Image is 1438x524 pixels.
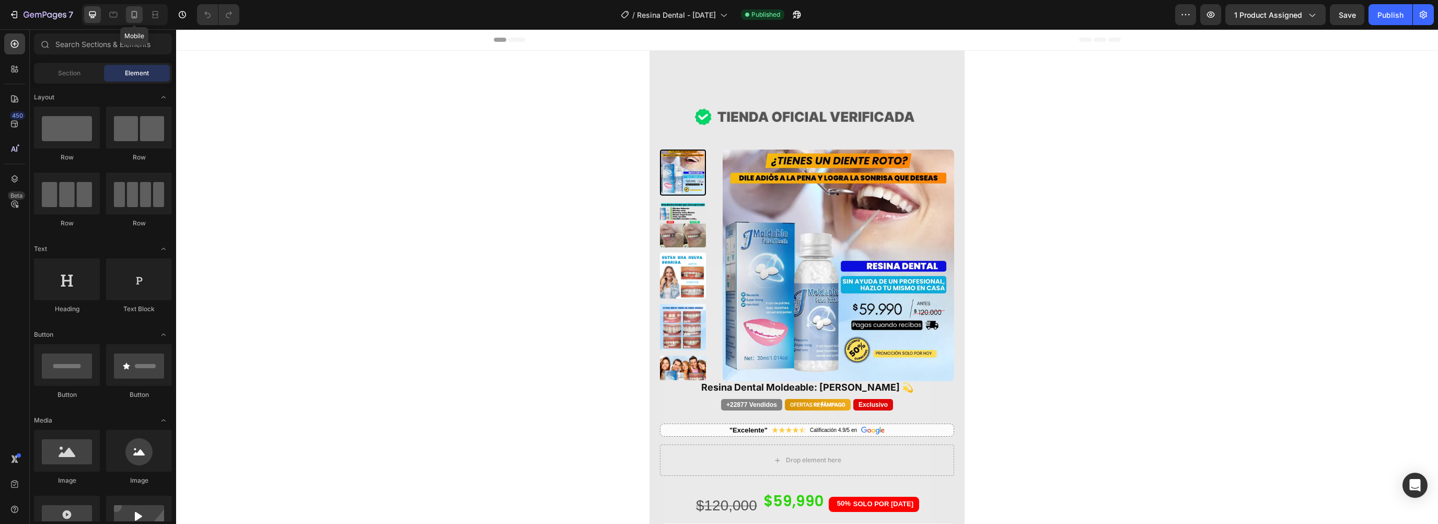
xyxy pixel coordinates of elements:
span: Toggle open [155,326,172,343]
div: SOLO POR [DATE] [676,469,739,481]
div: Row [34,153,100,162]
span: Toggle open [155,241,172,257]
div: Row [34,219,100,228]
span: Toggle open [155,412,172,429]
div: 450 [10,111,25,120]
span: Resina Dental - [DATE] [637,9,716,20]
span: Toggle open [155,89,172,106]
div: Button [34,390,100,400]
div: Publish [1377,9,1404,20]
div: Row [106,219,172,228]
span: Element [125,69,149,78]
div: Text Block [106,304,172,314]
button: 7 [4,4,78,25]
span: Text [34,244,47,254]
img: googleImage [596,397,630,404]
div: Image [34,476,100,485]
button: Save [1330,4,1364,25]
span: 1 product assigned [1234,9,1302,20]
span: Published [751,10,780,19]
div: $59,990 [586,462,648,482]
span: Exclusivo [677,370,717,381]
p: 7 [68,8,73,21]
div: Drop element here [610,427,665,435]
span: Layout [34,93,54,102]
button: 1 product assigned [1225,4,1326,25]
div: Undo/Redo [197,4,239,25]
img: googleImage [685,397,709,405]
span: Button [34,330,53,339]
span: / [632,9,635,20]
span: +22877 Vendidos [545,370,606,381]
div: Heading [34,304,100,314]
span: Save [1339,10,1356,19]
div: Beta [8,191,25,200]
span: Section [58,69,80,78]
div: Image [106,476,172,485]
div: 50% [660,469,676,480]
div: Button [106,390,172,400]
img: TIENDA_OFICIAL_VERIFICADA..png [501,63,762,112]
div: "Excelente" [553,396,592,406]
div: $120,000 [519,466,582,487]
iframe: Design area [176,29,1438,524]
div: Open Intercom Messenger [1402,473,1428,498]
h2: Resina Dental Moldeable: [PERSON_NAME] 💫 [484,351,779,365]
span: Media [34,416,52,425]
div: Row [106,153,172,162]
button: Publish [1369,4,1412,25]
div: Calificación 4.9/5 en [634,397,681,405]
input: Search Sections & Elements [34,33,172,54]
